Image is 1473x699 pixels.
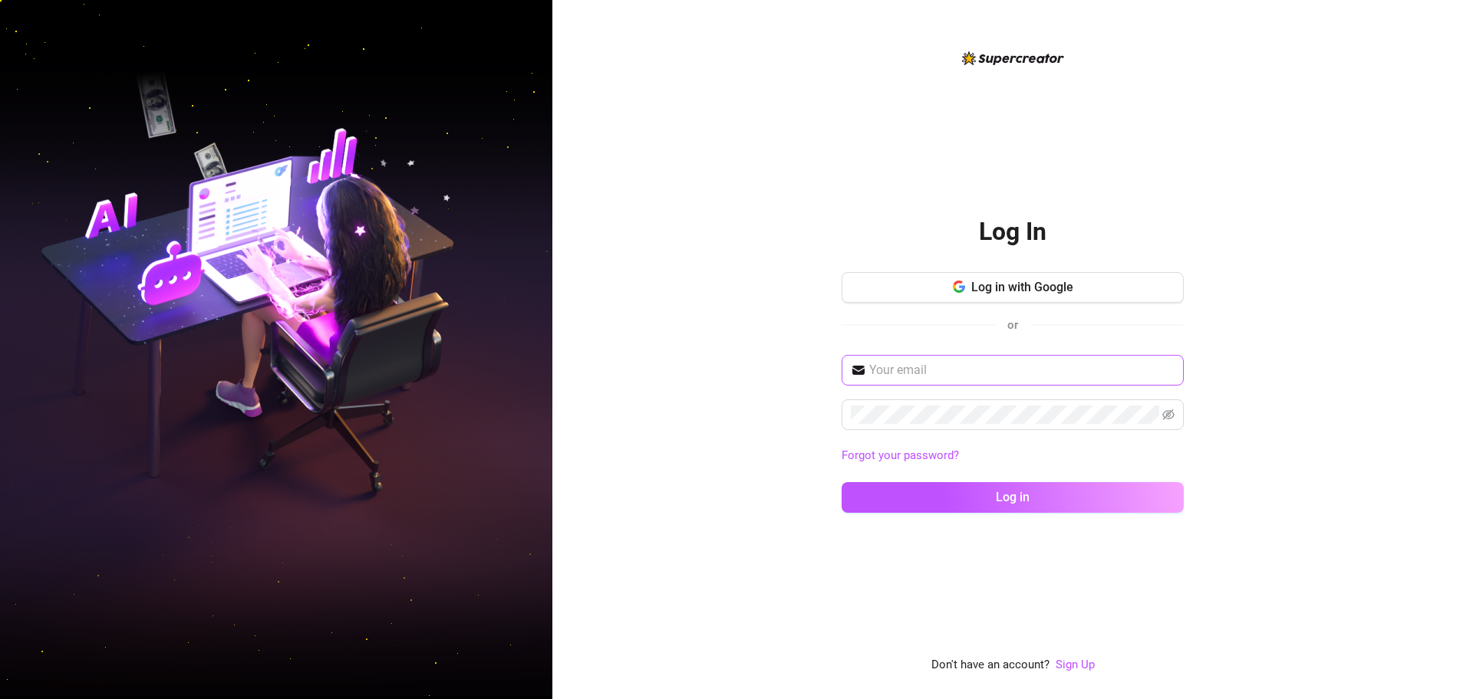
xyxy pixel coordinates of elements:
img: logo-BBDzfeDw.svg [962,51,1064,65]
a: Forgot your password? [842,447,1184,465]
span: Log in [996,490,1030,504]
a: Sign Up [1056,658,1095,671]
span: or [1007,318,1018,332]
h2: Log In [979,216,1046,248]
a: Forgot your password? [842,448,959,462]
input: Your email [869,361,1175,379]
a: Sign Up [1056,656,1095,674]
button: Log in with Google [842,272,1184,303]
span: Don't have an account? [931,656,1050,674]
span: eye-invisible [1162,409,1175,421]
span: Log in with Google [971,280,1073,294]
button: Log in [842,482,1184,513]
